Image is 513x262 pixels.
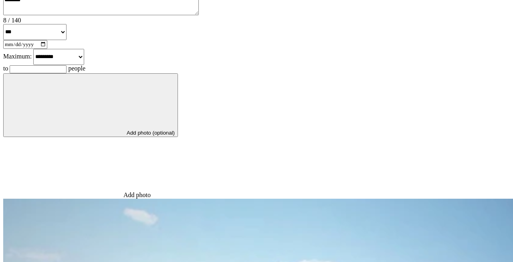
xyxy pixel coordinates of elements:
div: 8 / 140 [3,17,510,24]
span: to [3,65,8,72]
button: Add photo (optional) [3,73,178,137]
span: Maximum: [3,52,32,59]
span: people [68,65,85,72]
div: Add photo [3,137,510,199]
